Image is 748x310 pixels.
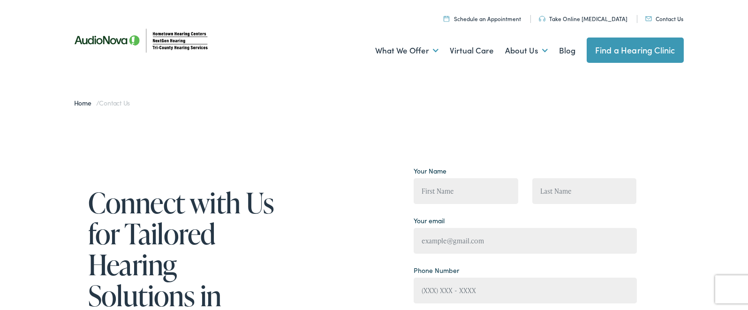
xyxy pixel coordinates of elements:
[74,98,130,107] span: /
[539,16,545,22] img: utility icon
[414,278,637,303] input: (XXX) XXX - XXXX
[559,33,575,68] a: Blog
[450,33,494,68] a: Virtual Care
[539,15,627,23] a: Take Online [MEDICAL_DATA]
[414,228,637,254] input: example@gmail.com
[645,15,683,23] a: Contact Us
[444,15,521,23] a: Schedule an Appointment
[532,178,637,204] input: Last Name
[74,98,96,107] a: Home
[645,16,652,21] img: utility icon
[414,216,445,226] label: Your email
[444,15,449,22] img: utility icon
[587,38,684,63] a: Find a Hearing Clinic
[505,33,548,68] a: About Us
[414,265,459,275] label: Phone Number
[375,33,438,68] a: What We Offer
[414,166,446,176] label: Your Name
[99,98,130,107] span: Contact Us
[414,178,518,204] input: First Name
